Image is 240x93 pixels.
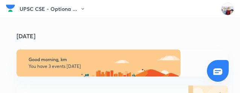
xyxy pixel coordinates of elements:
p: You have 3 events [DATE] [29,63,216,69]
img: km swarthi [221,3,234,15]
img: morning [17,49,181,76]
a: Company Logo [6,3,15,16]
button: UPSC CSE - Optiona ... [20,3,90,15]
img: Company Logo [6,3,15,14]
h4: [DATE] [17,33,235,39]
h6: Good morning, km [29,57,216,62]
